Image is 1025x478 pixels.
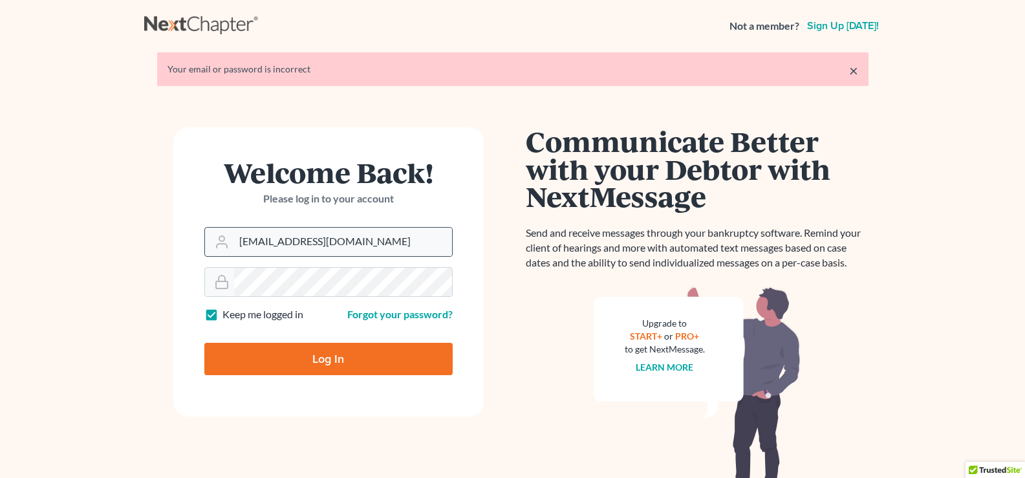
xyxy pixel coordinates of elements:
strong: Not a member? [729,19,799,34]
a: Learn more [636,362,693,373]
p: Please log in to your account [204,191,453,206]
div: to get NextMessage. [625,343,705,356]
h1: Communicate Better with your Debtor with NextMessage [526,127,869,210]
input: Log In [204,343,453,375]
label: Keep me logged in [222,307,303,322]
h1: Welcome Back! [204,158,453,186]
div: Upgrade to [625,317,705,330]
span: or [664,331,673,342]
p: Send and receive messages through your bankruptcy software. Remind your client of hearings and mo... [526,226,869,270]
a: Sign up [DATE]! [804,21,881,31]
a: START+ [630,331,662,342]
a: PRO+ [675,331,699,342]
input: Email Address [234,228,452,256]
a: × [849,63,858,78]
a: Forgot your password? [347,308,453,320]
div: Your email or password is incorrect [167,63,858,76]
